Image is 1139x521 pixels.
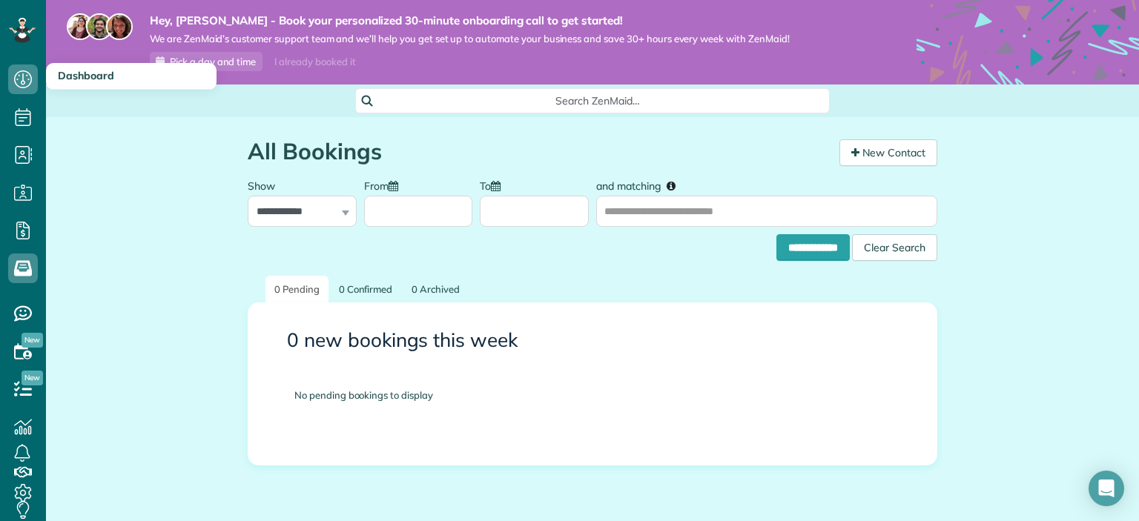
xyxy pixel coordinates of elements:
a: Pick a day and time [150,52,263,71]
label: From [364,171,406,199]
img: maria-72a9807cf96188c08ef61303f053569d2e2a8a1cde33d635c8a3ac13582a053d.jpg [67,13,93,40]
h3: 0 new bookings this week [287,330,898,351]
strong: Hey, [PERSON_NAME] - Book your personalized 30-minute onboarding call to get started! [150,13,790,28]
span: Pick a day and time [170,56,256,67]
a: 0 Pending [265,276,329,303]
span: New [22,371,43,385]
a: 0 Archived [403,276,469,303]
a: Clear Search [852,237,937,249]
label: and matching [596,171,686,199]
div: Clear Search [852,234,937,261]
img: michelle-19f622bdf1676172e81f8f8fba1fb50e276960ebfe0243fe18214015130c80e4.jpg [106,13,133,40]
span: Dashboard [58,69,114,82]
img: jorge-587dff0eeaa6aab1f244e6dc62b8924c3b6ad411094392a53c71c6c4a576187d.jpg [86,13,113,40]
a: New Contact [839,139,937,166]
a: 0 Confirmed [330,276,402,303]
div: I already booked it [265,53,364,71]
div: No pending bookings to display [272,366,913,425]
label: To [480,171,508,199]
h1: All Bookings [248,139,828,164]
div: Open Intercom Messenger [1089,471,1124,506]
span: New [22,333,43,348]
span: We are ZenMaid’s customer support team and we’ll help you get set up to automate your business an... [150,33,790,45]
